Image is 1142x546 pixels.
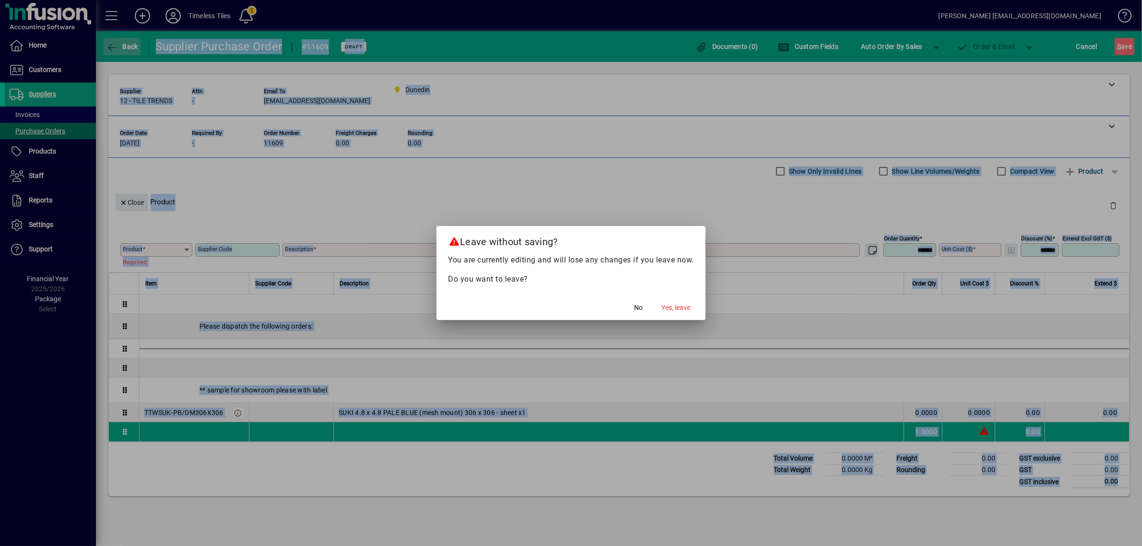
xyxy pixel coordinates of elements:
[448,254,694,266] p: You are currently editing and will lose any changes if you leave now.
[623,299,654,316] button: No
[448,273,694,285] p: Do you want to leave?
[634,303,643,313] span: No
[661,303,690,313] span: Yes, leave
[658,299,694,316] button: Yes, leave
[436,226,706,254] h2: Leave without saving?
